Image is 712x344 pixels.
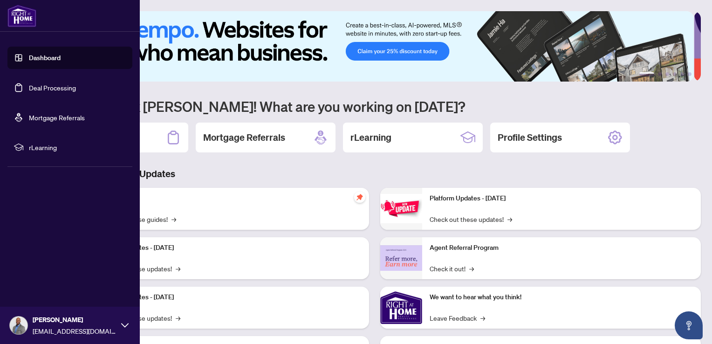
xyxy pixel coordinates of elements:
h1: Welcome back [PERSON_NAME]! What are you working on [DATE]? [48,97,701,115]
h2: rLearning [350,131,391,144]
button: Open asap [675,311,703,339]
button: 1 [639,72,654,76]
button: 2 [658,72,662,76]
a: Check it out!→ [430,263,474,274]
a: Deal Processing [29,83,76,92]
p: Platform Updates - [DATE] [430,193,693,204]
a: Check out these updates!→ [430,214,512,224]
h3: Brokerage & Industry Updates [48,167,701,180]
span: pushpin [354,192,365,203]
span: rLearning [29,142,126,152]
p: Agent Referral Program [430,243,693,253]
img: Profile Icon [10,316,27,334]
button: 5 [680,72,684,76]
img: Agent Referral Program [380,245,422,271]
button: 3 [665,72,669,76]
span: → [469,263,474,274]
img: Slide 0 [48,11,694,82]
img: We want to hear what you think! [380,287,422,329]
h2: Mortgage Referrals [203,131,285,144]
p: We want to hear what you think! [430,292,693,303]
span: [PERSON_NAME] [33,315,116,325]
img: logo [7,5,36,27]
span: → [176,263,180,274]
span: → [171,214,176,224]
h2: Profile Settings [498,131,562,144]
p: Platform Updates - [DATE] [98,292,362,303]
span: → [176,313,180,323]
span: → [507,214,512,224]
a: Mortgage Referrals [29,113,85,122]
a: Leave Feedback→ [430,313,485,323]
a: Dashboard [29,54,61,62]
p: Self-Help [98,193,362,204]
span: → [480,313,485,323]
button: 4 [673,72,677,76]
img: Platform Updates - June 23, 2025 [380,194,422,223]
button: 6 [688,72,691,76]
span: [EMAIL_ADDRESS][DOMAIN_NAME] [33,326,116,336]
p: Platform Updates - [DATE] [98,243,362,253]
